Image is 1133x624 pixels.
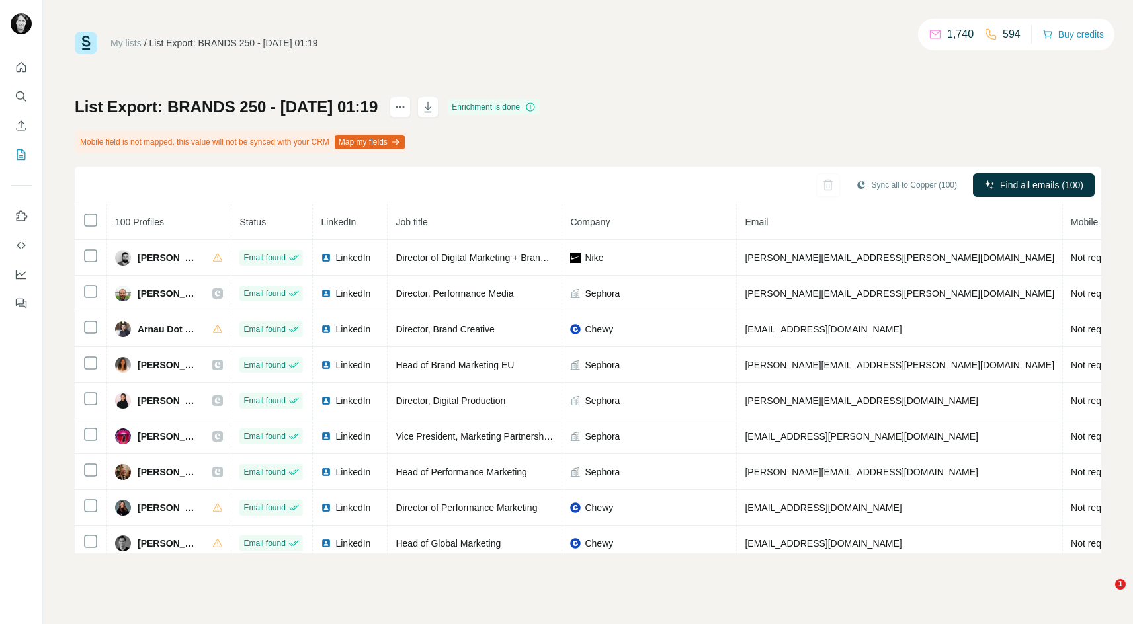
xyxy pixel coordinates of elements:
span: Not requested [1071,253,1129,263]
img: LinkedIn logo [321,324,331,334]
span: Sephora [585,287,620,300]
span: 100 Profiles [115,217,164,227]
span: Not requested [1071,395,1129,406]
span: [EMAIL_ADDRESS][DOMAIN_NAME] [745,538,902,549]
button: Quick start [11,56,32,79]
span: Company [570,217,610,227]
span: Director, Brand Creative [396,324,494,334]
span: Sephora [585,394,620,407]
span: Arnau Dot Sayos [138,323,199,336]
span: Head of Brand Marketing EU [396,360,514,370]
span: Email found [243,288,285,299]
span: Director, Digital Production [396,395,505,406]
span: LinkedIn [335,358,370,371]
span: Email found [243,252,285,264]
span: LinkedIn [335,251,370,264]
span: Nike [585,251,603,264]
span: Director of Digital Marketing + Brand, SNKRS [396,253,582,263]
h1: List Export: BRANDS 250 - [DATE] 01:19 [75,97,378,118]
span: LinkedIn [335,465,370,479]
span: Not requested [1071,538,1129,549]
button: Map my fields [335,135,405,149]
span: Job title [396,217,427,227]
iframe: Intercom live chat [1088,579,1120,611]
span: [PERSON_NAME][EMAIL_ADDRESS][PERSON_NAME][DOMAIN_NAME] [745,253,1054,263]
span: Not requested [1071,360,1129,370]
img: Avatar [115,535,131,551]
span: Not requested [1071,502,1129,513]
span: Find all emails (100) [1000,178,1083,192]
span: LinkedIn [335,430,370,443]
img: LinkedIn logo [321,360,331,370]
button: Sync all to Copper (100) [847,175,966,195]
span: Chewy [585,501,613,514]
span: LinkedIn [335,537,370,550]
img: LinkedIn logo [321,538,331,549]
img: LinkedIn logo [321,253,331,263]
span: [PERSON_NAME][EMAIL_ADDRESS][PERSON_NAME][DOMAIN_NAME] [745,360,1054,370]
img: LinkedIn logo [321,502,331,513]
img: LinkedIn logo [321,467,331,477]
span: [PERSON_NAME] [138,501,199,514]
span: Head of Global Marketing [396,538,501,549]
span: Not requested [1071,431,1129,442]
button: Find all emails (100) [973,173,1095,197]
button: Feedback [11,292,32,315]
span: [PERSON_NAME] [138,287,199,300]
img: Avatar [11,13,32,34]
span: [PERSON_NAME][EMAIL_ADDRESS][DOMAIN_NAME] [745,467,978,477]
div: Enrichment is done [448,99,540,115]
span: Email found [243,537,285,549]
span: Email found [243,359,285,371]
img: Avatar [115,286,131,301]
span: LinkedIn [335,394,370,407]
img: Avatar [115,357,131,373]
img: Avatar [115,393,131,409]
button: Search [11,85,32,108]
span: Email found [243,323,285,335]
span: Sephora [585,358,620,371]
img: Avatar [115,321,131,337]
span: [PERSON_NAME] [138,537,199,550]
span: [PERSON_NAME] [138,394,199,407]
span: Email found [243,430,285,442]
span: [EMAIL_ADDRESS][DOMAIN_NAME] [745,324,902,334]
span: Not requested [1071,288,1129,299]
span: [PERSON_NAME] [138,251,199,264]
span: Vice President, Marketing Partnerships [396,431,556,442]
button: Use Surfe on LinkedIn [11,204,32,228]
button: Dashboard [11,262,32,286]
img: company-logo [570,502,581,513]
span: [EMAIL_ADDRESS][PERSON_NAME][DOMAIN_NAME] [745,431,978,442]
span: Head of Performance Marketing [396,467,526,477]
span: Chewy [585,537,613,550]
img: company-logo [570,253,581,263]
span: LinkedIn [335,287,370,300]
span: Director of Performance Marketing [396,502,537,513]
span: Chewy [585,323,613,336]
button: Buy credits [1042,25,1104,44]
img: company-logo [570,324,581,334]
span: Sephora [585,465,620,479]
button: Use Surfe API [11,233,32,257]
span: [PERSON_NAME][EMAIL_ADDRESS][PERSON_NAME][DOMAIN_NAME] [745,288,1054,299]
span: [PERSON_NAME][EMAIL_ADDRESS][DOMAIN_NAME] [745,395,978,406]
img: Avatar [115,500,131,516]
div: List Export: BRANDS 250 - [DATE] 01:19 [149,36,318,50]
span: LinkedIn [335,501,370,514]
p: 1,740 [947,26,974,42]
a: My lists [110,38,142,48]
span: Status [239,217,266,227]
span: Director, Performance Media [396,288,513,299]
span: [PERSON_NAME] [138,465,199,479]
span: Email found [243,395,285,407]
span: Not requested [1071,467,1129,477]
span: Not requested [1071,324,1129,334]
span: Email found [243,502,285,514]
span: Email found [243,466,285,478]
button: Enrich CSV [11,114,32,137]
span: [PERSON_NAME] [138,358,199,371]
span: LinkedIn [335,323,370,336]
span: Email [745,217,768,227]
img: Avatar [115,250,131,266]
